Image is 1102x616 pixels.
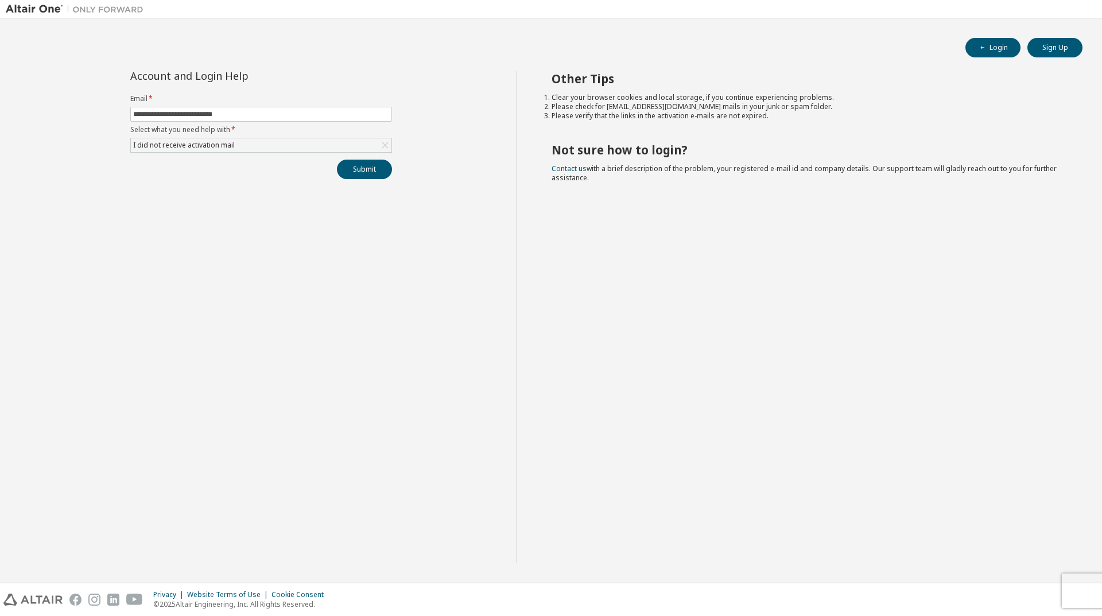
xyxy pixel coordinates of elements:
[131,138,391,152] div: I did not receive activation mail
[6,3,149,15] img: Altair One
[271,590,331,599] div: Cookie Consent
[552,164,1057,183] span: with a brief description of the problem, your registered e-mail id and company details. Our suppo...
[130,125,392,134] label: Select what you need help with
[552,93,1062,102] li: Clear your browser cookies and local storage, if you continue experiencing problems.
[126,594,143,606] img: youtube.svg
[552,111,1062,121] li: Please verify that the links in the activation e-mails are not expired.
[965,38,1020,57] button: Login
[130,94,392,103] label: Email
[153,590,187,599] div: Privacy
[107,594,119,606] img: linkedin.svg
[153,599,331,609] p: © 2025 Altair Engineering, Inc. All Rights Reserved.
[337,160,392,179] button: Submit
[1027,38,1082,57] button: Sign Up
[187,590,271,599] div: Website Terms of Use
[552,102,1062,111] li: Please check for [EMAIL_ADDRESS][DOMAIN_NAME] mails in your junk or spam folder.
[552,164,587,173] a: Contact us
[552,142,1062,157] h2: Not sure how to login?
[88,594,100,606] img: instagram.svg
[552,71,1062,86] h2: Other Tips
[130,71,340,80] div: Account and Login Help
[131,139,236,152] div: I did not receive activation mail
[69,594,82,606] img: facebook.svg
[3,594,63,606] img: altair_logo.svg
